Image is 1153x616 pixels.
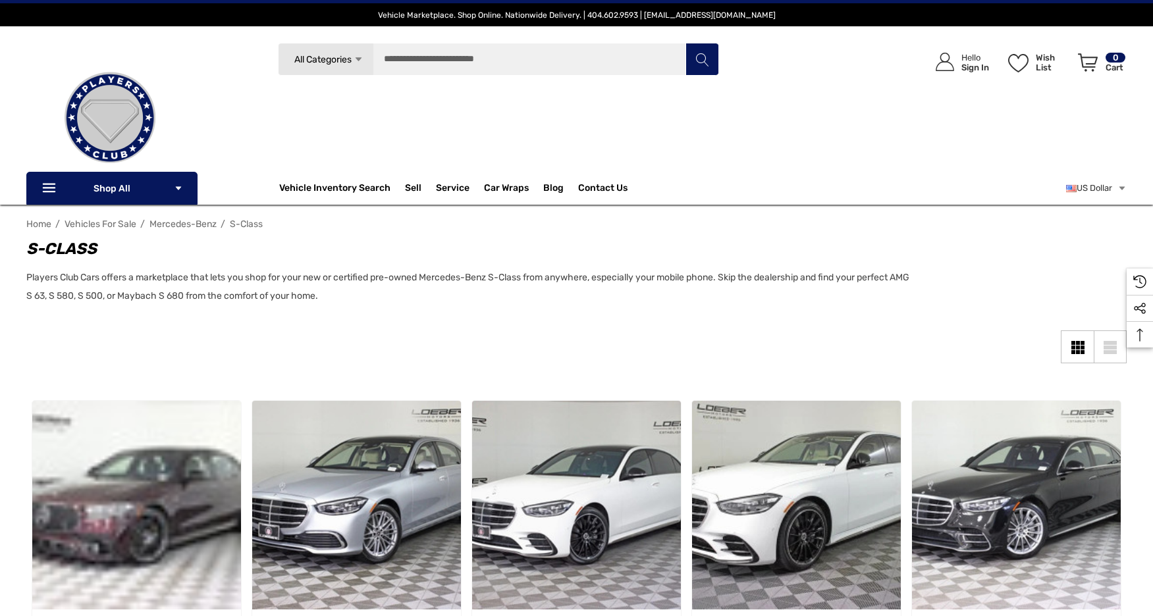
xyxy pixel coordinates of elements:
[26,237,909,261] h1: S-Class
[1106,53,1125,63] p: 0
[405,175,436,201] a: Sell
[1133,275,1146,288] svg: Recently Viewed
[405,182,421,197] span: Sell
[692,401,901,609] img: For Sale 2024 Mercedes-Benz S580e 4MATIC VIN W1K6G6KB8RA264023
[912,401,1121,609] img: For Sale 2021 Mercedes-Benz S580 4MATIC VIN W1K6G7GB2MA042634
[578,182,628,197] a: Contact Us
[26,172,198,205] p: Shop All
[1072,39,1127,91] a: Cart with 0 items
[961,63,989,72] p: Sign In
[472,401,681,609] img: For Sale 2023 Mercedes-Benz S580 4MATIC VIN W1K6G7GB7PA167357
[1061,330,1094,363] a: Grid View
[436,182,469,197] a: Service
[1094,330,1127,363] a: List View
[1036,53,1071,72] p: Wish List
[484,182,529,197] span: Car Wraps
[252,401,461,609] img: For Sale 2022 Mercedes-Benz S580 4MATIC VIN W1K6G7GB3NA138595
[692,401,901,609] a: 2024 Mercedes-Benz S580e 4MATIC VIN W1K6G6KB8RA264023,$109,788.00
[354,55,363,64] svg: Icon Arrow Down
[1008,54,1029,72] svg: Wish List
[685,43,718,76] button: Search
[543,182,564,197] a: Blog
[921,39,996,85] a: Sign in
[230,218,263,230] a: S-Class
[1127,328,1153,342] svg: Top
[484,175,543,201] a: Car Wraps
[65,218,136,230] a: Vehicles For Sale
[378,11,776,20] span: Vehicle Marketplace. Shop Online. Nationwide Delivery. | 404.602.9593 | [EMAIL_ADDRESS][DOMAIN_NAME]
[279,182,390,197] a: Vehicle Inventory Search
[26,213,1127,236] nav: Breadcrumb
[1106,63,1125,72] p: Cart
[472,401,681,609] a: 2023 Mercedes-Benz S580 4MATIC VIN W1K6G7GB7PA167357,$86,688.00
[1066,175,1127,201] a: USD
[1133,302,1146,315] svg: Social Media
[252,401,461,609] a: 2022 Mercedes-Benz S580 4MATIC VIN W1K6G7GB3NA138595,$81,988.00
[32,401,241,609] a: 2024 Mercedes-Benz S63 AMG 4MATIC VIN W1K6G8CBXRA294991,$169,994.00
[912,401,1121,609] a: 2021 Mercedes-Benz S580 4MATIC VIN W1K6G7GB2MA042634,$74,888.00
[32,401,241,609] img: For Sale: 2024 Mercedes-Benz S63 AMG 4MATIC VIN W1K6G8CBXRA294991
[1078,53,1098,72] svg: Review Your Cart
[149,218,217,230] a: Mercedes-Benz
[44,52,176,184] img: Players Club | Cars For Sale
[294,54,351,65] span: All Categories
[174,184,183,193] svg: Icon Arrow Down
[936,53,954,71] svg: Icon User Account
[26,218,51,230] a: Home
[961,53,989,63] p: Hello
[41,181,61,196] svg: Icon Line
[278,43,373,76] a: All Categories Icon Arrow Down Icon Arrow Up
[26,269,909,305] p: Players Club Cars offers a marketplace that lets you shop for your new or certified pre-owned Mer...
[1002,39,1072,85] a: Wish List Wish List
